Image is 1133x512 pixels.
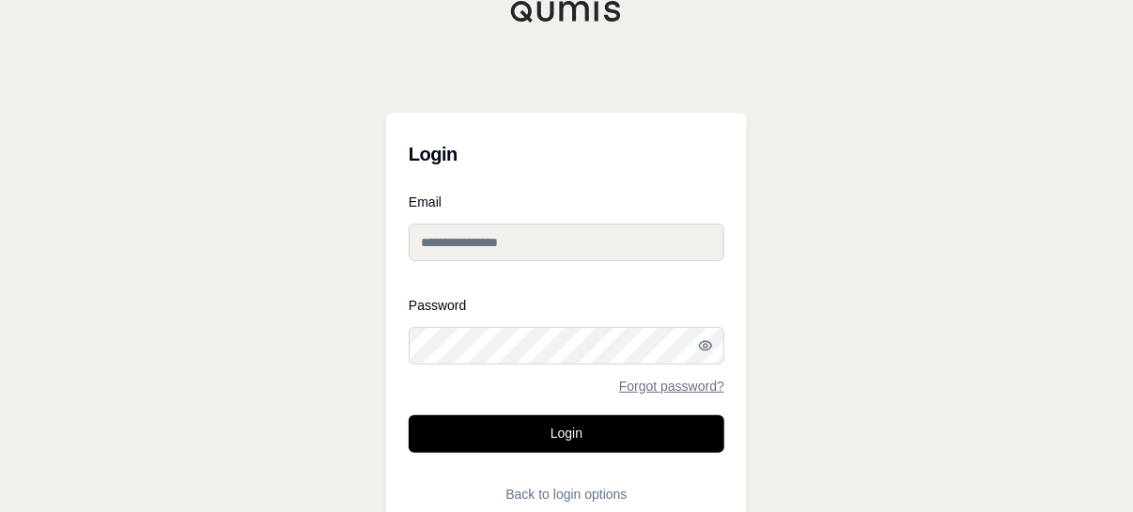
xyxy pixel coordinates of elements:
[409,195,724,209] label: Email
[409,135,724,173] h3: Login
[409,415,724,453] button: Login
[409,299,724,312] label: Password
[619,380,724,393] a: Forgot password?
